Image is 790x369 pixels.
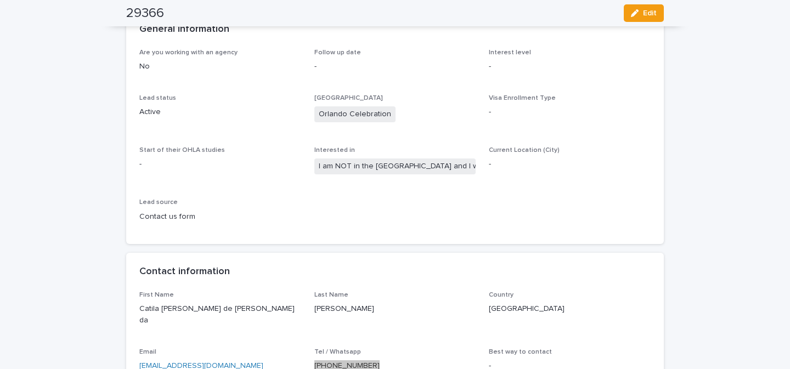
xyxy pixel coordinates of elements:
span: Lead status [139,95,176,101]
span: Lead source [139,199,178,206]
p: - [489,158,651,170]
p: Catila [PERSON_NAME] de [PERSON_NAME] da [139,303,301,326]
h2: 29366 [126,5,164,21]
span: I am NOT in the [GEOGRAPHIC_DATA] and I want to apply for an [DEMOGRAPHIC_DATA] [314,158,476,174]
p: [PERSON_NAME] [314,303,476,315]
p: No [139,61,301,72]
h2: Contact information [139,266,230,278]
p: - [489,61,651,72]
p: - [489,106,651,118]
span: Edit [643,9,657,17]
span: Country [489,292,513,298]
span: Visa Enrollment Type [489,95,556,101]
p: - [314,61,476,72]
span: Last Name [314,292,348,298]
span: Current Location (City) [489,147,560,154]
h2: General information [139,24,229,36]
span: Are you working with an agency [139,49,238,56]
p: - [139,158,301,170]
span: First Name [139,292,174,298]
p: Active [139,106,301,118]
span: Orlando Celebration [314,106,396,122]
button: Edit [624,4,664,22]
span: Email [139,349,156,355]
span: Best way to contact [489,349,552,355]
span: Tel / Whatsapp [314,349,361,355]
span: [GEOGRAPHIC_DATA] [314,95,383,101]
span: Start of their OHLA studies [139,147,225,154]
span: Interest level [489,49,531,56]
p: [GEOGRAPHIC_DATA] [489,303,651,315]
span: Follow up date [314,49,361,56]
span: Interested in [314,147,355,154]
p: Contact us form [139,211,301,223]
